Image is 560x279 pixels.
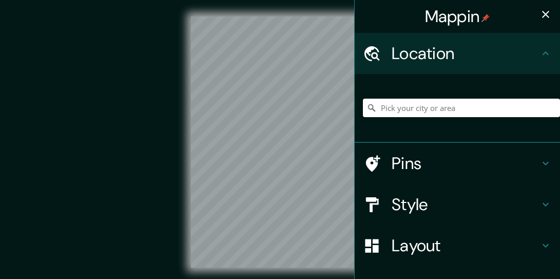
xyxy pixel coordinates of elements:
[392,194,539,215] h4: Style
[355,184,560,225] div: Style
[355,225,560,266] div: Layout
[392,43,539,64] h4: Location
[363,99,560,117] input: Pick your city or area
[469,239,549,268] iframe: Help widget launcher
[481,14,490,22] img: pin-icon.png
[191,16,369,268] canvas: Map
[392,153,539,174] h4: Pins
[355,33,560,74] div: Location
[425,6,490,27] h4: Mappin
[392,235,539,256] h4: Layout
[355,143,560,184] div: Pins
